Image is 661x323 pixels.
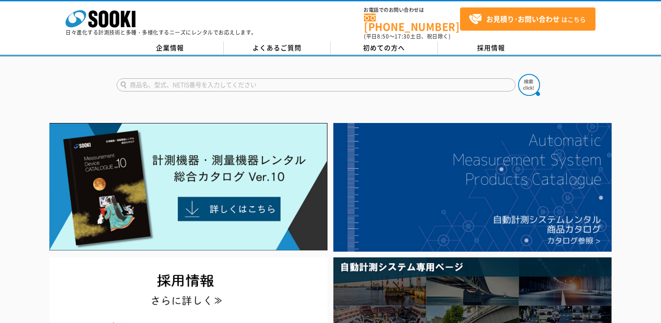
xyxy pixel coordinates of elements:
[117,42,224,55] a: 企業情報
[117,78,516,91] input: 商品名、型式、NETIS番号を入力してください
[364,32,450,40] span: (平日 ～ 土日、祝日除く)
[518,74,540,96] img: btn_search.png
[438,42,545,55] a: 採用情報
[363,43,405,53] span: 初めての方へ
[364,14,460,32] a: [PHONE_NUMBER]
[224,42,331,55] a: よくあるご質問
[377,32,389,40] span: 8:50
[395,32,410,40] span: 17:30
[333,123,612,252] img: 自動計測システムカタログ
[486,14,560,24] strong: お見積り･お問い合わせ
[364,7,460,13] span: お電話でのお問い合わせは
[460,7,595,31] a: お見積り･お問い合わせはこちら
[49,123,328,251] img: Catalog Ver10
[469,13,586,26] span: はこちら
[331,42,438,55] a: 初めての方へ
[66,30,257,35] p: 日々進化する計測技術と多種・多様化するニーズにレンタルでお応えします。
